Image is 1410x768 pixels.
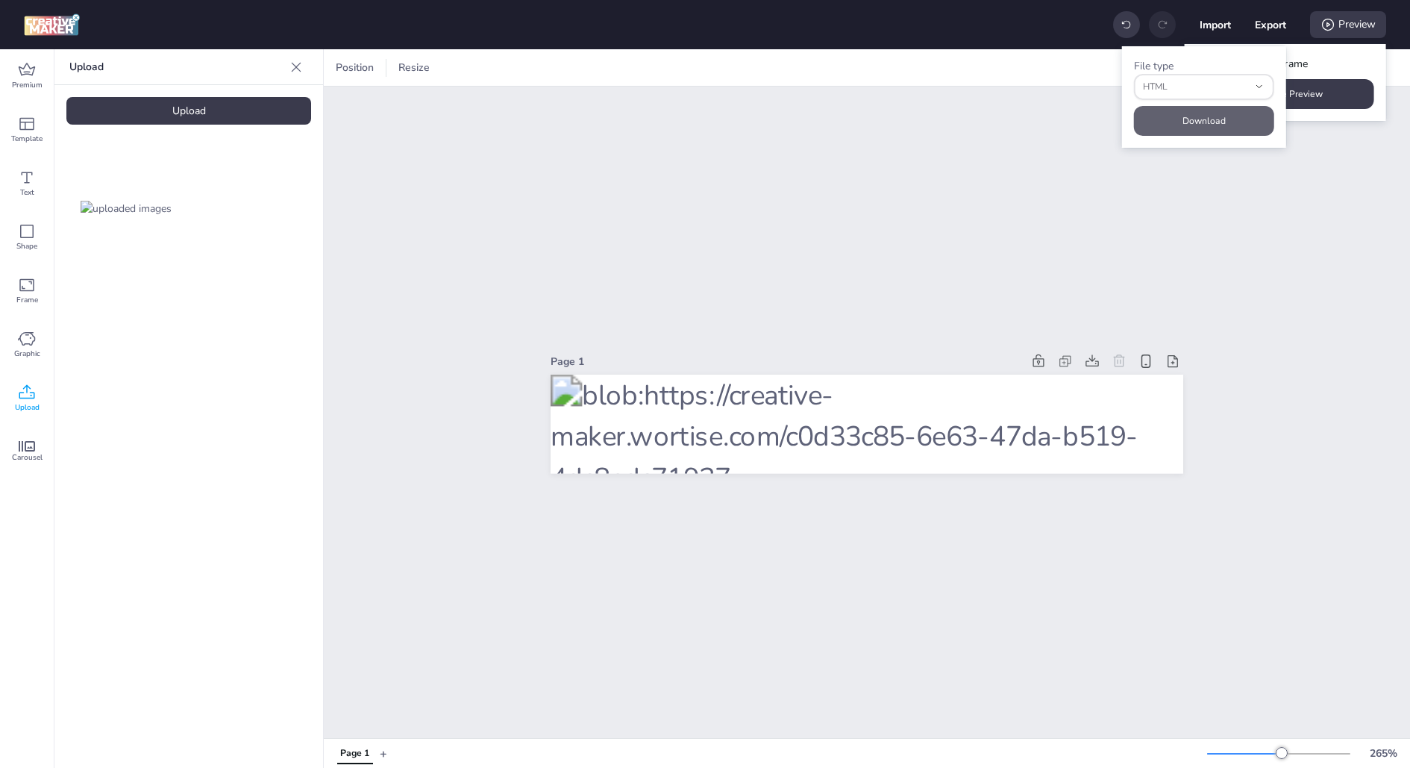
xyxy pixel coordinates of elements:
span: Position [333,60,377,75]
button: Export [1255,9,1286,40]
button: + [380,740,387,767]
button: Generate Preview [1197,79,1374,109]
div: Tabs [330,740,380,767]
label: File type [1134,59,1174,73]
span: Text [20,187,34,199]
img: logo Creative Maker [24,13,80,36]
button: fileType [1134,74,1274,100]
button: Import [1200,9,1231,40]
span: HTML [1143,81,1249,94]
span: With mobile frame [1218,56,1309,72]
div: Page 1 [340,747,369,761]
img: uploaded images [81,201,172,216]
div: Upload [66,97,311,125]
button: Download [1134,106,1274,136]
span: Upload [15,402,40,413]
div: Preview [1310,11,1386,38]
p: Upload [69,49,284,85]
span: Graphic [14,348,40,360]
span: Resize [395,60,433,75]
span: Premium [12,79,43,91]
div: Page 1 [551,354,1022,369]
span: Frame [16,294,38,306]
span: Shape [16,240,37,252]
span: Carousel [12,452,43,463]
span: Template [11,133,43,145]
div: 265 % [1365,746,1401,761]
